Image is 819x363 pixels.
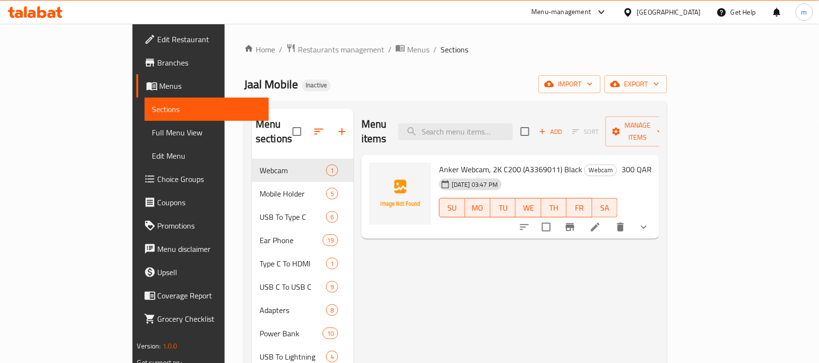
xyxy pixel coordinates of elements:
[279,44,282,55] li: /
[158,197,262,208] span: Coupons
[260,234,323,246] span: Ear Phone
[158,33,262,45] span: Edit Restaurant
[260,211,326,223] div: USB To Type C
[252,159,354,182] div: Webcam1
[469,201,487,215] span: MO
[152,103,262,115] span: Sections
[260,351,326,363] span: USB To Lightning
[538,126,564,137] span: Add
[158,313,262,325] span: Grocery Checklist
[448,180,502,189] span: [DATE] 03:47 PM
[152,127,262,138] span: Full Menu View
[323,236,338,245] span: 19
[163,340,178,352] span: 1.0.0
[330,120,354,143] button: Add section
[252,322,354,345] div: Power Bank10
[287,121,307,142] span: Select all sections
[252,298,354,322] div: Adapters8
[136,214,269,237] a: Promotions
[158,57,262,68] span: Branches
[567,198,592,217] button: FR
[590,221,601,233] a: Edit menu item
[441,44,468,55] span: Sections
[388,44,392,55] li: /
[585,165,617,176] span: Webcam
[571,201,588,215] span: FR
[802,7,807,17] span: m
[369,163,431,225] img: Anker Webcam, 2K C200 (A3369011) Black
[327,259,338,268] span: 1
[596,201,614,215] span: SA
[260,281,326,293] span: USB C To USB C
[609,215,632,239] button: delete
[145,121,269,144] a: Full Menu View
[395,43,429,56] a: Menus
[520,201,537,215] span: WE
[546,78,593,90] span: import
[260,258,326,269] div: Type C To HDMI
[327,213,338,222] span: 6
[260,165,326,176] div: Webcam
[326,304,338,316] div: items
[323,234,338,246] div: items
[612,78,659,90] span: export
[302,80,331,91] div: Inactive
[160,80,262,92] span: Menus
[327,166,338,175] span: 1
[536,217,557,237] span: Select to update
[539,75,601,93] button: import
[433,44,437,55] li: /
[260,328,323,339] span: Power Bank
[136,74,269,98] a: Menus
[327,189,338,198] span: 5
[541,198,567,217] button: TH
[327,306,338,315] span: 8
[260,188,326,199] span: Mobile Holder
[244,43,667,56] nav: breadcrumb
[513,215,536,239] button: sort-choices
[465,198,491,217] button: MO
[638,221,650,233] svg: Show Choices
[515,121,535,142] span: Select section
[326,281,338,293] div: items
[323,329,338,338] span: 10
[584,165,617,176] div: Webcam
[606,116,671,147] button: Manage items
[136,307,269,330] a: Grocery Checklist
[307,120,330,143] span: Sort sections
[158,266,262,278] span: Upsell
[407,44,429,55] span: Menus
[637,7,701,17] div: [GEOGRAPHIC_DATA]
[613,119,663,144] span: Manage items
[326,165,338,176] div: items
[535,124,566,139] button: Add
[158,243,262,255] span: Menu disclaimer
[286,43,384,56] a: Restaurants management
[592,198,618,217] button: SA
[158,290,262,301] span: Coverage Report
[566,124,606,139] span: Select section first
[136,261,269,284] a: Upsell
[491,198,516,217] button: TU
[244,73,298,95] span: Jaal Mobile
[136,284,269,307] a: Coverage Report
[632,215,655,239] button: show more
[622,163,652,176] h6: 300 QAR
[145,144,269,167] a: Edit Menu
[323,328,338,339] div: items
[252,182,354,205] div: Mobile Holder5
[327,282,338,292] span: 9
[516,198,541,217] button: WE
[361,117,387,146] h2: Menu items
[558,215,582,239] button: Branch-specific-item
[136,191,269,214] a: Coupons
[260,304,326,316] div: Adapters
[398,123,513,140] input: search
[158,173,262,185] span: Choice Groups
[326,188,338,199] div: items
[326,211,338,223] div: items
